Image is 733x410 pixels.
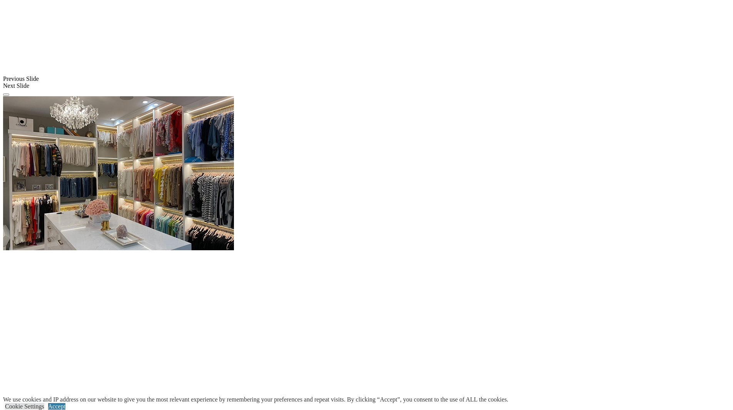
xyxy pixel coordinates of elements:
div: Previous Slide [3,75,730,82]
a: Accept [48,403,65,410]
div: Next Slide [3,82,730,89]
img: Banner for mobile view [3,96,234,250]
button: Click here to pause slide show [3,94,9,96]
a: Cookie Settings [5,403,44,410]
div: We use cookies and IP address on our website to give you the most relevant experience by remember... [3,396,508,403]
